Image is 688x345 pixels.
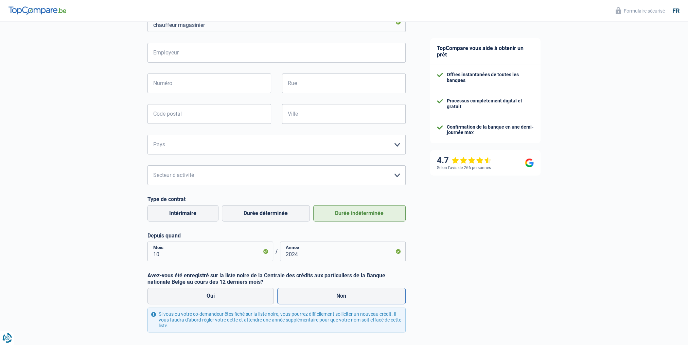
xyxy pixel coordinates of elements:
[147,288,274,304] label: Oui
[437,165,491,170] div: Selon l’avis de 266 personnes
[147,205,218,221] label: Intérimaire
[147,232,406,239] label: Depuis quand
[437,155,492,165] div: 4.7
[8,6,66,15] img: TopCompare Logo
[147,196,406,202] label: Type de contrat
[277,288,406,304] label: Non
[147,242,273,261] input: MM
[273,248,280,255] span: /
[222,205,310,221] label: Durée déterminée
[313,205,406,221] label: Durée indéterminée
[430,38,541,65] div: TopCompare vous aide à obtenir un prêt
[447,72,534,83] div: Offres instantanées de toutes les banques
[447,124,534,136] div: Confirmation de la banque en une demi-journée max
[672,7,680,15] div: fr
[612,5,669,16] button: Formulaire sécurisé
[147,272,406,285] label: Avez-vous été enregistré sur la liste noire de la Centrale des crédits aux particuliers de la Ban...
[280,242,406,261] input: AAAA
[147,308,406,332] div: Si vous ou votre co-demandeur êtes fiché sur la liste noire, vous pourrez difficilement sollicite...
[447,98,534,110] div: Processus complètement digital et gratuit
